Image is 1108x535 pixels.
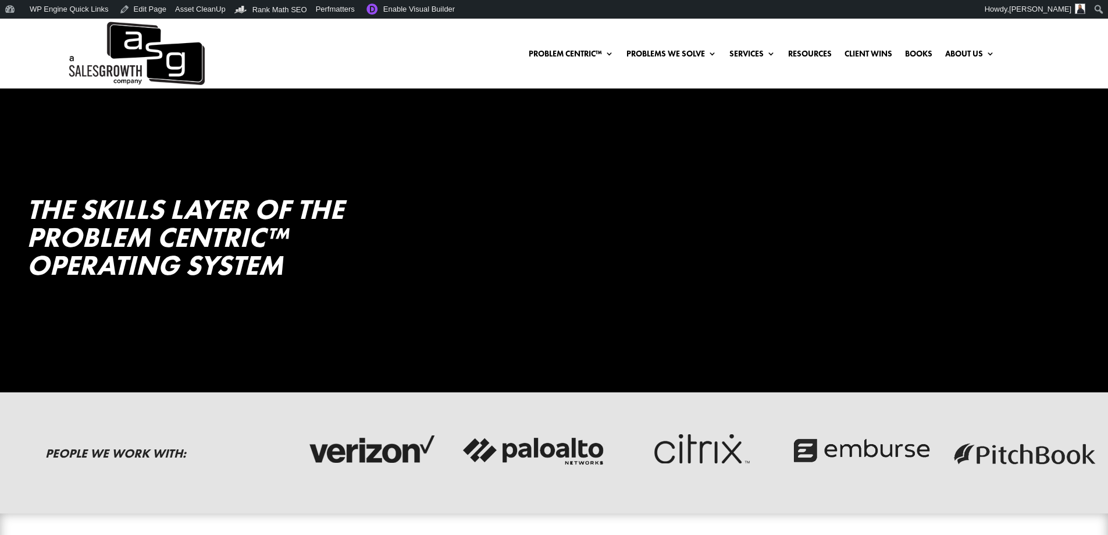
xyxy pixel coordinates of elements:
[298,421,443,480] img: verizon-logo-dark
[952,421,1097,480] img: pitchbook-logo-dark
[252,5,307,14] span: Rank Math SEO
[67,19,205,88] a: A Sales Growth Company Logo
[905,49,932,62] a: Books
[788,49,832,62] a: Resources
[729,49,775,62] a: Services
[27,196,473,285] h1: The Skills Layer of the Problem Centric™ Operating System
[626,49,717,62] a: Problems We Solve
[845,49,892,62] a: Client Wins
[67,19,205,88] img: ASG Co. Logo
[529,49,614,62] a: Problem Centric™
[461,421,607,480] img: palato-networks-logo-dark
[1009,5,1071,13] span: [PERSON_NAME]
[945,49,995,62] a: About Us
[625,421,770,480] img: critix-logo-dark
[788,421,934,480] img: emburse-logo-dark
